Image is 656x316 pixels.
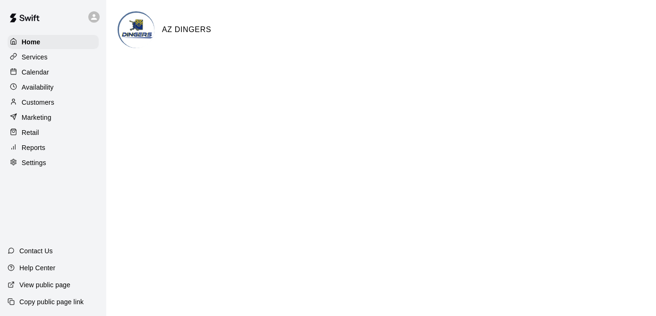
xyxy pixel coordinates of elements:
a: Reports [8,141,99,155]
p: Calendar [22,67,49,77]
p: Settings [22,158,46,167]
p: Reports [22,143,45,152]
a: Home [8,35,99,49]
img: AZ DINGERS logo [119,13,154,48]
p: View public page [19,280,70,290]
p: Services [22,52,48,62]
h6: AZ DINGERS [162,24,211,36]
p: Retail [22,128,39,137]
p: Home [22,37,41,47]
p: Customers [22,98,54,107]
a: Customers [8,95,99,109]
p: Availability [22,83,54,92]
p: Contact Us [19,246,53,256]
a: Marketing [8,110,99,125]
a: Settings [8,156,99,170]
a: Availability [8,80,99,94]
a: Services [8,50,99,64]
a: Retail [8,125,99,140]
p: Marketing [22,113,51,122]
p: Copy public page link [19,297,84,307]
a: Calendar [8,65,99,79]
p: Help Center [19,263,55,273]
